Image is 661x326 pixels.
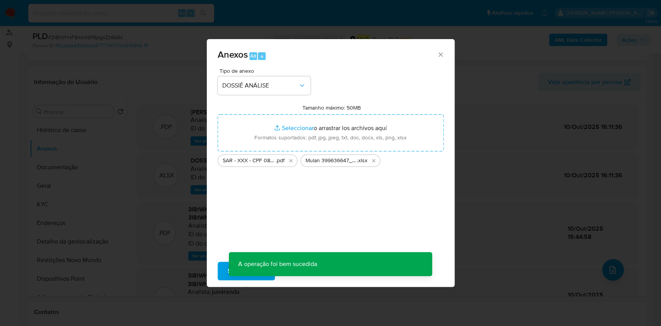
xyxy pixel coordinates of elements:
[288,263,313,280] span: Cancelar
[220,68,312,74] span: Tipo de anexo
[218,76,311,95] button: DOSSIÊ ANÁLISE
[306,157,357,165] span: Mulan 399636647_2025_10_10_13_38_05
[250,52,256,60] span: Alt
[229,252,326,276] p: A operação foi bem sucedida
[218,262,275,280] button: Subir arquivo
[261,52,263,60] span: a
[369,156,378,165] button: Eliminar Mulan 399636647_2025_10_10_13_38_05.xlsx
[357,157,367,165] span: .xlsx
[276,157,285,165] span: .pdf
[218,151,444,167] ul: Archivos seleccionados
[286,156,295,165] button: Eliminar SAR - XXX - CPF 08402366465 - INGRED DA SILVA LUCENA FAUSTINO.pdf
[218,48,248,61] span: Anexos
[228,263,265,280] span: Subir arquivo
[222,82,298,89] span: DOSSIÊ ANÁLISE
[223,157,276,165] span: SAR - XXX - CPF 08402366465 - [PERSON_NAME] [PERSON_NAME]
[437,51,444,58] button: Cerrar
[302,104,361,111] label: Tamanho máximo: 50MB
